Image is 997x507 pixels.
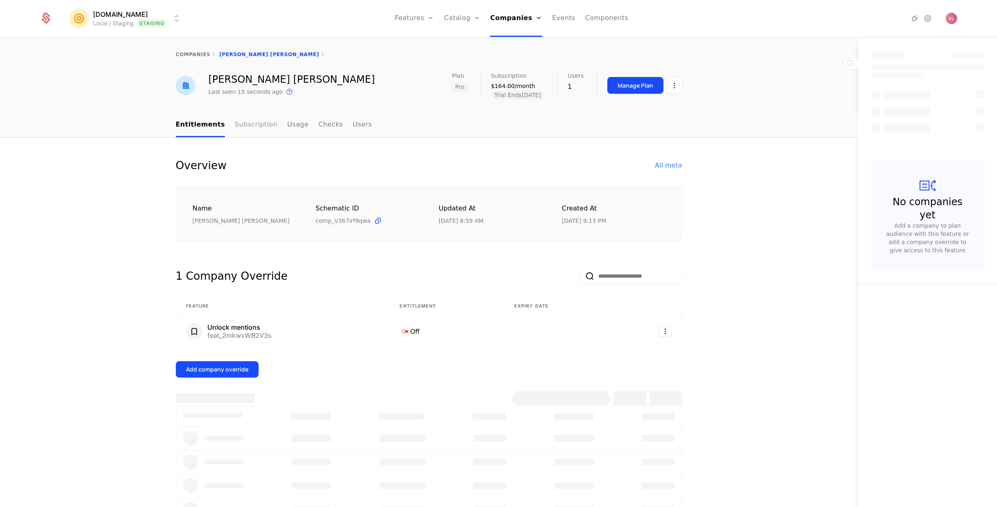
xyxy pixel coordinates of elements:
[176,113,372,137] ul: Choose Sub Page
[176,113,225,137] a: Entitlements
[207,332,271,339] div: feat_2mkwxWB2V3s
[318,113,343,137] a: Checks
[400,326,495,337] div: Off
[923,14,933,23] a: Settings
[193,204,296,214] div: Name
[491,73,527,79] span: Subscription
[72,9,182,27] button: Select environment
[562,204,665,214] div: Created at
[209,88,283,96] div: Last seen 15 seconds ago
[946,13,957,24] button: Open user button
[137,19,167,27] span: Staging
[176,268,288,284] div: 1 Company Override
[491,90,544,100] span: Trial Ends [DATE]
[176,76,195,95] img: Vladyslav Len
[69,9,89,28] img: Mention.click
[667,77,682,94] button: Select action
[568,73,584,79] span: Users
[316,217,370,225] span: comp_V367irf9qwa
[659,326,672,337] button: Select action
[176,52,211,57] a: companies
[176,361,259,378] button: Add company override
[390,298,504,315] th: Entitlement
[93,19,134,27] div: Local / Staging
[353,113,372,137] a: Users
[568,82,584,92] div: 1
[93,9,148,19] span: [DOMAIN_NAME]
[176,298,390,315] th: Feature
[562,217,606,225] div: 7/9/25, 9:13 PM
[655,161,682,170] div: All meta
[287,113,309,137] a: Usage
[439,217,484,225] div: 8/14/25, 8:59 AM
[884,222,971,254] div: Add a company to plan audience with this feature or add a company override to give access to this...
[439,204,543,214] div: Updated at
[910,14,920,23] a: Integrations
[186,365,248,373] div: Add company override
[504,298,615,315] th: Expiry date
[618,81,653,90] div: Manage Plan
[209,75,375,84] div: [PERSON_NAME] [PERSON_NAME]
[235,113,277,137] a: Subscription
[452,82,468,92] span: Pro
[946,13,957,24] img: Vlad Len
[607,77,663,94] button: Manage Plan
[316,204,419,213] div: Schematic ID
[207,324,271,330] div: Unlock mentions
[452,73,464,79] span: Plan
[491,82,544,90] div: $164.00/month
[176,157,227,174] div: Overview
[193,217,296,225] div: [PERSON_NAME] [PERSON_NAME]
[888,195,967,222] div: No companies yet
[176,113,682,137] nav: Main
